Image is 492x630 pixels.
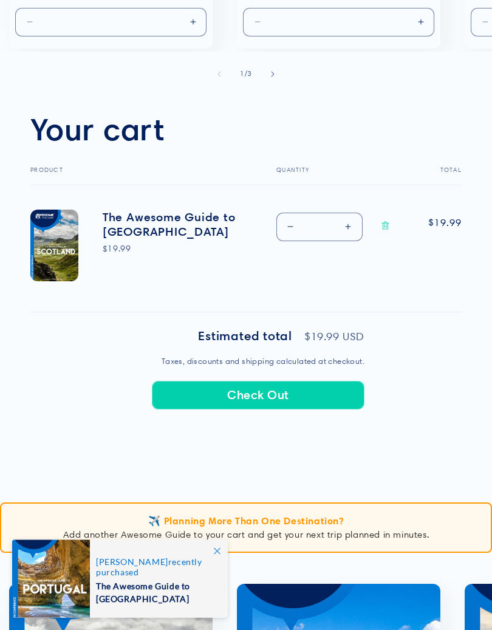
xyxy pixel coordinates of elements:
span: recently purchased [96,556,215,577]
span: 1 [240,68,245,80]
small: Taxes, discounts and shipping calculated at checkout. [152,356,364,368]
th: Total [403,167,462,186]
h1: Your cart [30,110,165,149]
h2: Estimated total [198,330,292,343]
span: 3 [247,68,252,80]
span: The Awesome Guide to [GEOGRAPHIC_DATA] [96,577,215,605]
button: Check Out [152,382,364,410]
a: Remove The Awesome Guide to Scotland [375,213,396,240]
input: Quantity for Default Title [92,9,131,37]
div: $19.99 [103,243,246,256]
iframe: PayPal-paypal [152,434,364,461]
span: [PERSON_NAME] [96,556,168,567]
button: Slide left [206,61,233,88]
a: The Awesome Guide to [GEOGRAPHIC_DATA] [103,210,246,239]
span: $19.99 [428,216,462,231]
input: Quantity for The Awesome Guide to Scotland [304,213,335,242]
p: $19.99 USD [304,332,364,343]
button: Slide right [259,61,286,88]
th: Quantity [246,167,403,186]
th: Product [30,167,246,186]
span: ✈️ Planning More Than One Destination? [148,515,343,527]
input: Quantity for Default Title [319,9,359,37]
span: / [245,68,248,80]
